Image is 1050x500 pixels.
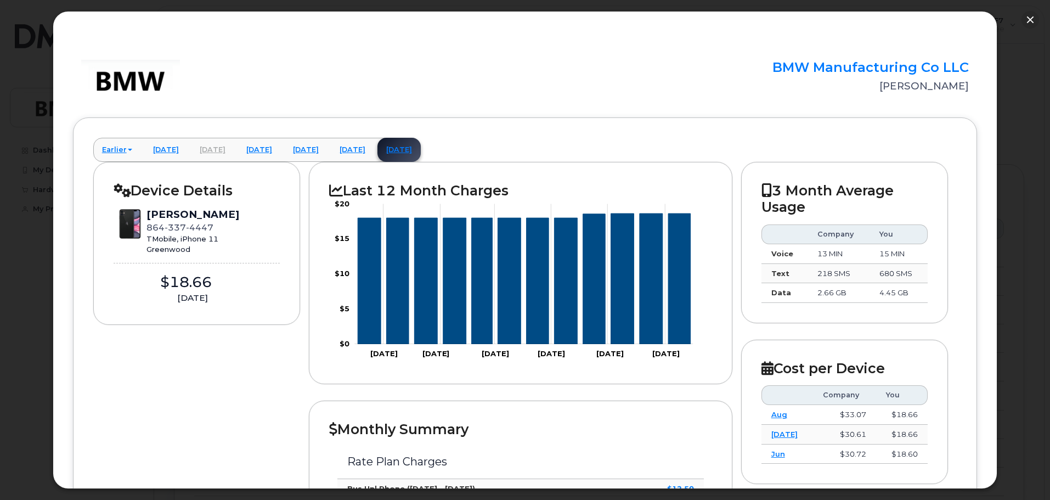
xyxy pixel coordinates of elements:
span: 4447 [186,222,213,233]
div: $18.66 [114,272,258,293]
td: 4.45 GB [870,283,928,303]
td: $33.07 [813,405,876,425]
strong: Voice [771,249,793,258]
td: 15 MIN [870,244,928,264]
a: Jun [771,450,785,458]
tspan: $0 [340,339,349,348]
strong: Bus Unl Phone ([DATE] - [DATE]) [347,484,475,493]
div: TMobile, iPhone 11 Greenwood [146,234,239,254]
tspan: [DATE] [422,349,450,358]
div: [DATE] [114,292,272,304]
th: You [876,385,928,405]
td: 2.66 GB [808,283,870,303]
tspan: $5 [340,304,349,313]
tspan: $15 [335,234,349,243]
h2: Monthly Summary [329,421,712,437]
tspan: [DATE] [652,349,680,358]
tspan: $10 [335,269,349,278]
tspan: [DATE] [538,349,566,358]
td: 13 MIN [808,244,870,264]
td: 680 SMS [870,264,928,284]
td: $30.61 [813,425,876,445]
td: $18.66 [876,405,928,425]
g: Chart [335,199,693,358]
td: $18.66 [876,425,928,445]
h2: Cost per Device [761,360,928,377]
div: [PERSON_NAME] [146,207,239,222]
tspan: [DATE] [596,349,624,358]
strong: Data [771,288,791,297]
g: Series [358,214,691,344]
td: $30.72 [813,445,876,464]
span: 864 [146,222,213,233]
strong: $12.50 [667,484,694,493]
td: $18.60 [876,445,928,464]
a: Aug [771,410,787,419]
tspan: [DATE] [482,349,510,358]
td: 218 SMS [808,264,870,284]
strong: Text [771,269,789,278]
th: You [870,224,928,244]
iframe: Messenger Launcher [1002,452,1042,492]
th: Company [813,385,876,405]
h3: Rate Plan Charges [347,456,693,468]
th: Company [808,224,870,244]
a: [DATE] [771,430,798,439]
tspan: [DATE] [370,349,398,358]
